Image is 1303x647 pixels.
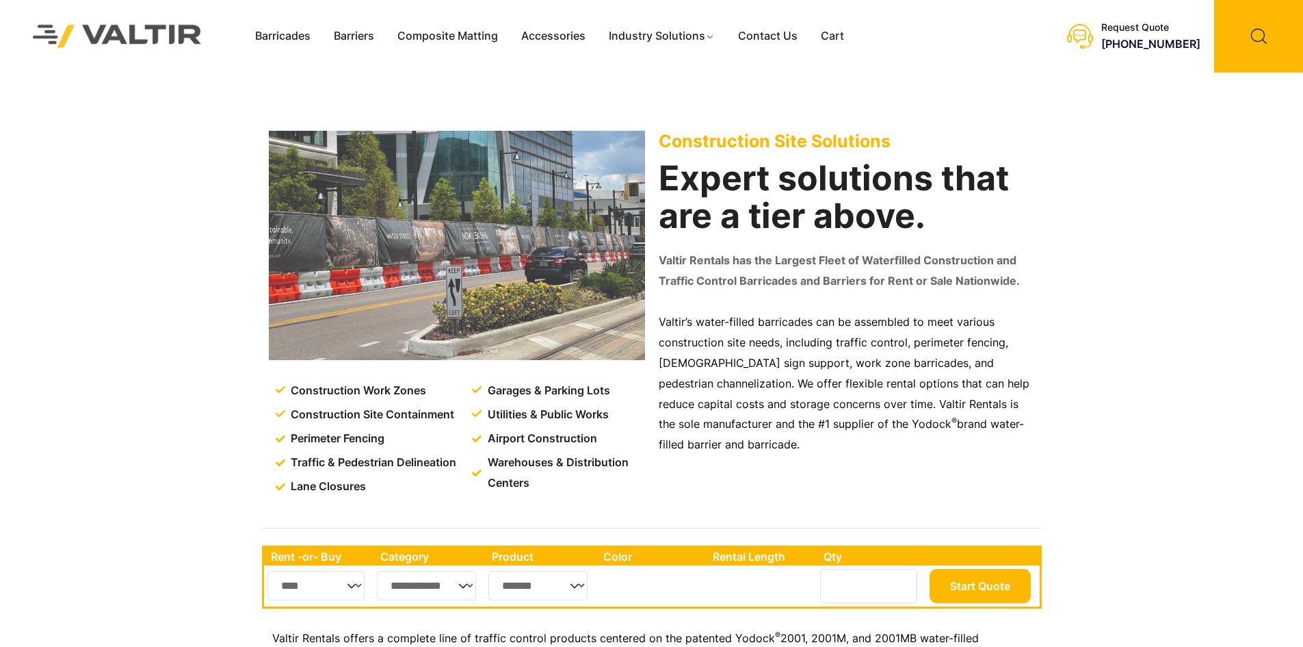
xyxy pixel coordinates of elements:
span: Construction Work Zones [287,381,426,401]
a: [PHONE_NUMBER] [1101,37,1200,51]
span: Traffic & Pedestrian Delineation [287,453,456,473]
a: Cart [809,26,856,47]
span: Airport Construction [484,429,597,449]
span: Lane Closures [287,477,366,497]
p: Valtir Rentals has the Largest Fleet of Waterfilled Construction and Traffic Control Barricades a... [659,251,1035,292]
th: Color [596,548,707,566]
h2: Expert solutions that are a tier above. [659,160,1035,235]
span: Garages & Parking Lots [484,381,610,401]
img: Valtir Rentals [15,7,220,65]
th: Rental Length [706,548,817,566]
span: Valtir Rentals offers a complete line of traffic control products centered on the patented Yodock [272,631,775,645]
th: Category [373,548,486,566]
span: Perimeter Fencing [287,429,384,449]
a: Contact Us [726,26,809,47]
sup: ® [775,630,780,640]
span: Utilities & Public Works [484,405,609,425]
a: Industry Solutions [597,26,726,47]
p: Valtir’s water-filled barricades can be assembled to meet various construction site needs, includ... [659,312,1035,455]
th: Qty [817,548,925,566]
button: Start Quote [930,569,1031,603]
span: Construction Site Containment [287,405,454,425]
sup: ® [951,416,957,426]
a: Accessories [510,26,597,47]
a: Barricades [244,26,322,47]
span: Warehouses & Distribution Centers [484,453,648,494]
p: Construction Site Solutions [659,131,1035,151]
a: Barriers [322,26,386,47]
a: Composite Matting [386,26,510,47]
th: Rent -or- Buy [264,548,373,566]
th: Product [485,548,596,566]
div: Request Quote [1101,22,1200,34]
